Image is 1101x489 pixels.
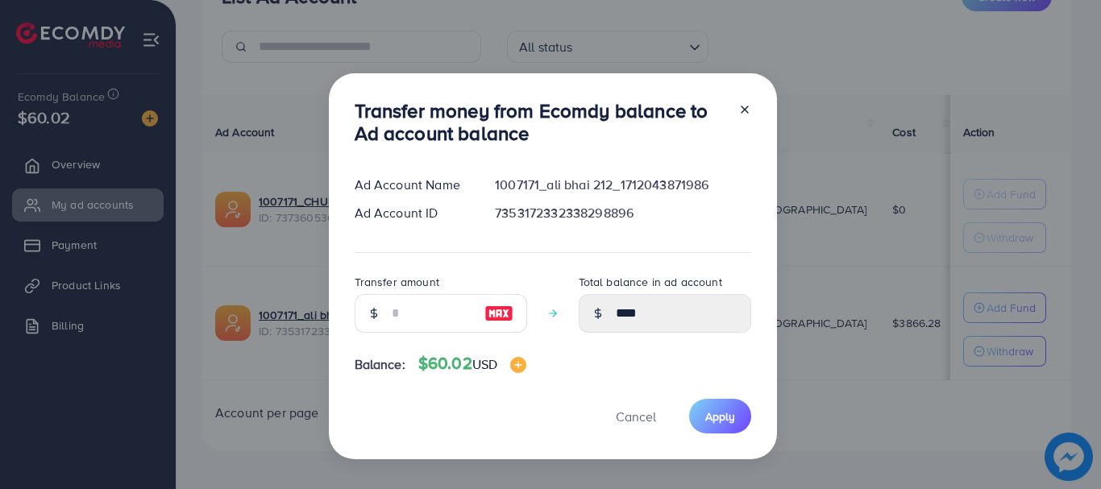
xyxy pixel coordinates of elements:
[689,399,751,433] button: Apply
[418,354,526,374] h4: $60.02
[596,399,676,433] button: Cancel
[355,355,405,374] span: Balance:
[482,204,763,222] div: 7353172332338298896
[342,204,483,222] div: Ad Account ID
[616,408,656,425] span: Cancel
[579,274,722,290] label: Total balance in ad account
[705,408,735,425] span: Apply
[510,357,526,373] img: image
[482,176,763,194] div: 1007171_ali bhai 212_1712043871986
[355,99,725,146] h3: Transfer money from Ecomdy balance to Ad account balance
[355,274,439,290] label: Transfer amount
[484,304,513,323] img: image
[472,355,497,373] span: USD
[342,176,483,194] div: Ad Account Name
